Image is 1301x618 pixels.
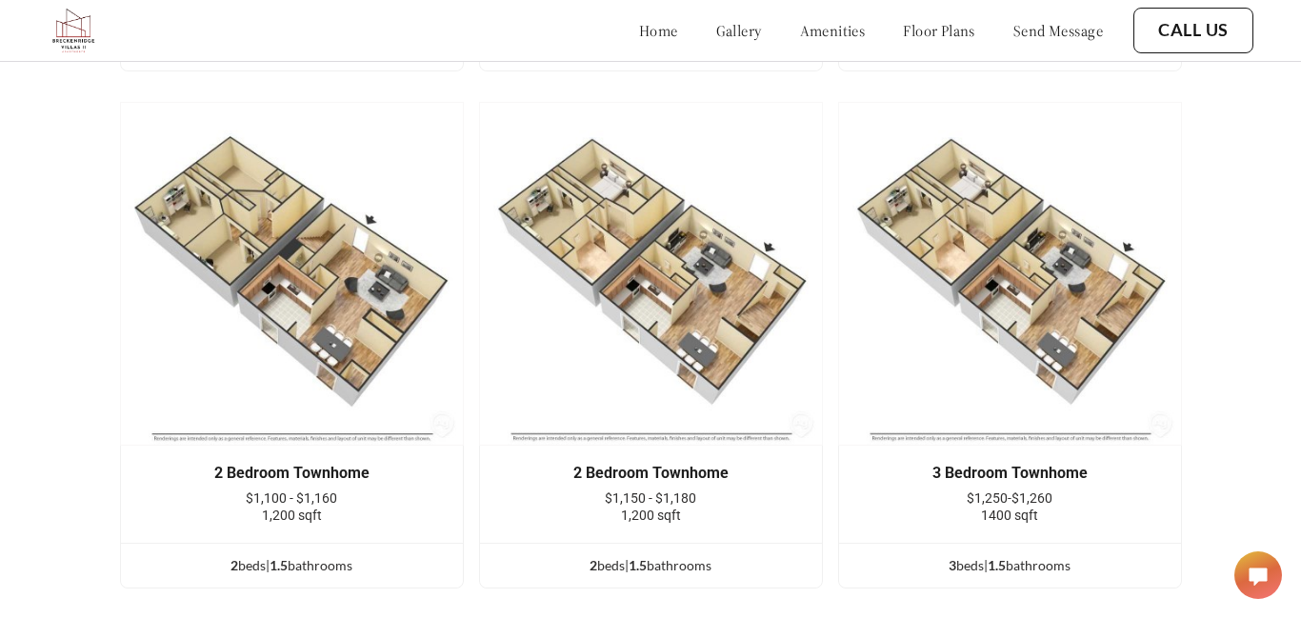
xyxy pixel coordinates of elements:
a: amenities [800,21,866,40]
img: example [838,102,1182,446]
span: 1.5 [988,557,1006,573]
a: Call Us [1158,20,1229,41]
div: bed s | bathroom s [839,555,1181,576]
div: 2 Bedroom Townhome [150,465,434,482]
div: bed s | bathroom s [121,555,463,576]
button: Call Us [1133,8,1253,53]
img: bv2_logo.png [48,5,99,56]
div: 2 Bedroom Townhome [509,465,793,482]
a: home [639,21,678,40]
span: 1.5 [270,557,288,573]
span: 1,200 sqft [262,508,322,523]
span: 1.5 [629,557,647,573]
div: 3 Bedroom Townhome [868,465,1152,482]
a: send message [1013,21,1103,40]
a: floor plans [903,21,975,40]
a: gallery [716,21,762,40]
span: $1,250-$1,260 [967,490,1052,506]
img: example [120,102,464,446]
span: 3 [949,557,956,573]
span: 2 [230,557,238,573]
img: example [479,102,823,446]
span: 1400 sqft [981,508,1038,523]
span: $1,150 - $1,180 [605,490,696,506]
span: 1,200 sqft [621,508,681,523]
span: $1,100 - $1,160 [246,490,337,506]
div: bed s | bathroom s [480,555,822,576]
span: 2 [590,557,597,573]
